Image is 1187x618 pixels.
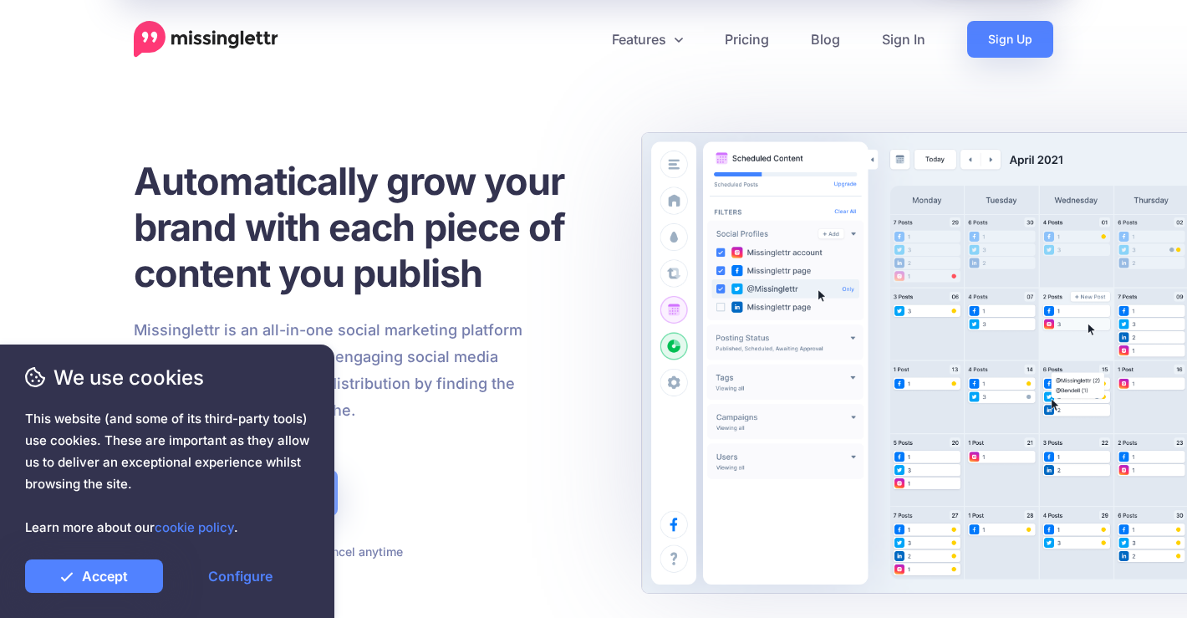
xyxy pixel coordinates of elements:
a: Sign In [861,21,946,58]
li: Cancel anytime [301,541,403,562]
a: Sign Up [967,21,1053,58]
a: Accept [25,559,163,593]
a: Features [591,21,704,58]
a: cookie policy [155,519,234,535]
a: Pricing [704,21,790,58]
p: Missinglettr is an all-in-one social marketing platform that turns your content into engaging soc... [134,317,523,424]
h1: Automatically grow your brand with each piece of content you publish [134,158,606,296]
span: We use cookies [25,363,309,392]
a: Configure [171,559,309,593]
a: Home [134,21,278,58]
span: This website (and some of its third-party tools) use cookies. These are important as they allow u... [25,408,309,539]
a: Blog [790,21,861,58]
